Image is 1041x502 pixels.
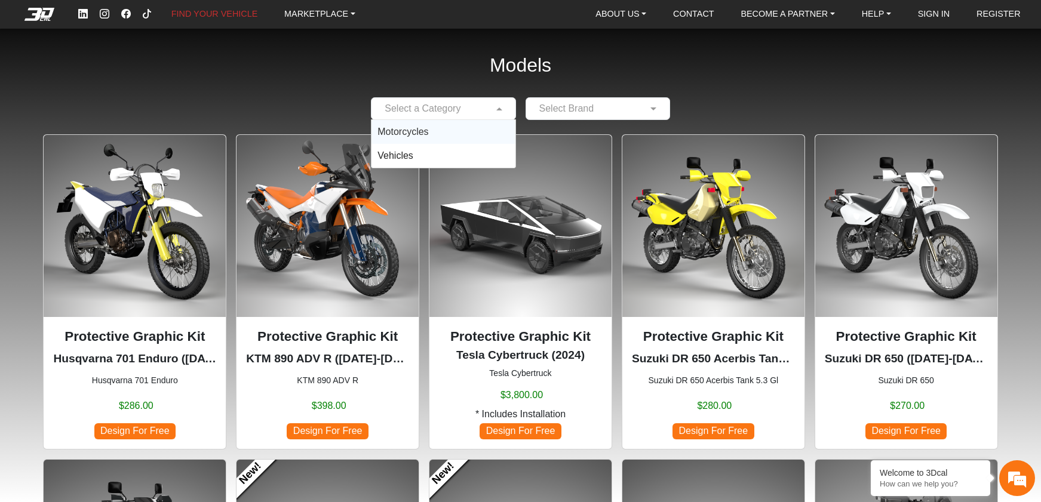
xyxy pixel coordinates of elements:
span: * Includes Installation [475,407,566,421]
p: Protective Graphic Kit [53,327,216,347]
img: DR 650Acerbis Tank 5.3 Gl1996-2024 [622,135,804,317]
span: Design For Free [94,423,176,439]
div: Tesla Cybertruck [429,134,612,449]
h2: Models [490,38,551,93]
p: Husqvarna 701 Enduro (2016-2024) [53,350,216,368]
span: Design For Free [672,423,754,439]
span: $3,800.00 [500,388,543,402]
span: Design For Free [480,423,561,439]
p: Protective Graphic Kit [825,327,988,347]
p: Suzuki DR 650 (1996-2024) [825,350,988,368]
small: Husqvarna 701 Enduro [53,374,216,387]
img: 701 Enduronull2016-2024 [44,135,226,317]
p: Suzuki DR 650 Acerbis Tank 5.3 Gl (1996-2024) [632,350,795,368]
div: KTM 890 ADV R [236,134,419,449]
span: $286.00 [119,399,153,413]
a: FIND YOUR VEHICLE [167,5,262,23]
a: CONTACT [668,5,718,23]
span: Motorcycles [377,127,428,137]
a: ABOUT US [591,5,651,23]
ng-dropdown-panel: Options List [371,119,515,168]
img: Cybertrucknull2024 [429,135,612,317]
a: SIGN IN [913,5,955,23]
p: KTM 890 ADV R (2023-2025) [246,350,409,368]
p: Protective Graphic Kit [246,327,409,347]
a: New! [420,449,468,498]
img: DR 6501996-2024 [815,135,997,317]
div: Welcome to 3Dcal [880,468,981,478]
small: Suzuki DR 650 [825,374,988,387]
small: Tesla Cybertruck [439,367,602,380]
span: $270.00 [890,399,925,413]
a: MARKETPLACE [280,5,360,23]
span: Design For Free [865,423,947,439]
span: $398.00 [312,399,346,413]
p: Protective Graphic Kit [439,327,602,347]
a: REGISTER [972,5,1025,23]
img: 890 ADV R null2023-2025 [237,135,419,317]
div: Husqvarna 701 Enduro [43,134,226,449]
div: Suzuki DR 650 [815,134,998,449]
small: Suzuki DR 650 Acerbis Tank 5.3 Gl [632,374,795,387]
small: KTM 890 ADV R [246,374,409,387]
p: How can we help you? [880,479,981,488]
a: HELP [857,5,896,23]
a: BECOME A PARTNER [736,5,839,23]
p: Tesla Cybertruck (2024) [439,347,602,364]
p: Protective Graphic Kit [632,327,795,347]
span: Design For Free [287,423,368,439]
div: Suzuki DR 650 Acerbis Tank 5.3 Gl [622,134,805,449]
span: $280.00 [697,399,732,413]
a: New! [227,449,275,498]
span: Vehicles [377,150,413,161]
